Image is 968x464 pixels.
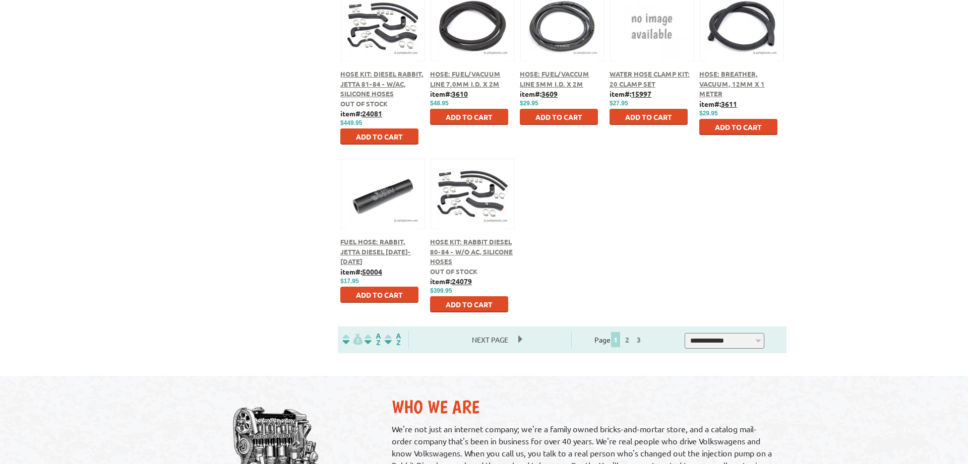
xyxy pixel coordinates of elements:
img: filterpricelow.svg [342,334,362,345]
span: $29.95 [520,100,538,107]
a: Hose Kit: Rabbit Diesel 80-84 - w/o AC, Silicone Hoses [430,237,513,266]
span: Add to Cart [446,300,493,309]
span: $48.95 [430,100,449,107]
a: 2 [623,335,632,344]
u: 24079 [452,277,472,286]
span: $29.95 [699,110,718,117]
span: Add to Cart [356,132,403,141]
b: item#: [430,277,472,286]
u: 3609 [541,89,558,98]
a: Hose Kit: Diesel Rabbit, Jetta 81-84 - w/AC, Silicone Hoses [340,70,423,98]
span: $27.95 [610,100,628,107]
span: Add to Cart [356,290,403,299]
u: 24081 [362,109,382,118]
button: Add to Cart [430,296,508,312]
a: Hose: Fuel/Vaccum Line 5mm I.D. x 2m [520,70,589,88]
b: item#: [430,89,468,98]
a: 3 [634,335,643,344]
button: Add to Cart [340,287,418,303]
b: item#: [610,89,651,98]
span: $399.95 [430,287,452,294]
span: Add to Cart [715,122,762,131]
span: Next Page [462,332,518,347]
button: Add to Cart [699,119,777,135]
button: Add to Cart [610,109,688,125]
a: Water Hose Clamp Kit: 20 Clamp Set [610,70,690,88]
span: Out of stock [430,267,477,276]
b: item#: [520,89,558,98]
a: Next Page [462,335,518,344]
b: item#: [340,267,382,276]
span: 1 [611,332,620,347]
span: Add to Cart [625,112,672,121]
a: Fuel Hose: Rabbit, Jetta Diesel [DATE]-[DATE] [340,237,411,266]
span: Out of stock [340,99,388,108]
button: Add to Cart [340,128,418,145]
div: Page [571,331,667,349]
span: $449.95 [340,119,362,126]
span: $17.95 [340,278,359,285]
u: 3610 [452,89,468,98]
button: Add to Cart [520,109,598,125]
a: Hose: Breather, Vacuum, 12mm x 1 Meter [699,70,765,98]
img: Sort by Headline [362,334,383,345]
u: 50004 [362,267,382,276]
span: Add to Cart [446,112,493,121]
button: Add to Cart [430,109,508,125]
a: Hose: Fuel/Vacuum Line 7.0mm I.D. x 2m [430,70,501,88]
u: 3611 [721,99,737,108]
img: Sort by Sales Rank [383,334,403,345]
u: 15997 [631,89,651,98]
span: Add to Cart [535,112,582,121]
b: item#: [340,109,382,118]
b: item#: [699,99,737,108]
h2: Who We Are [392,396,776,418]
